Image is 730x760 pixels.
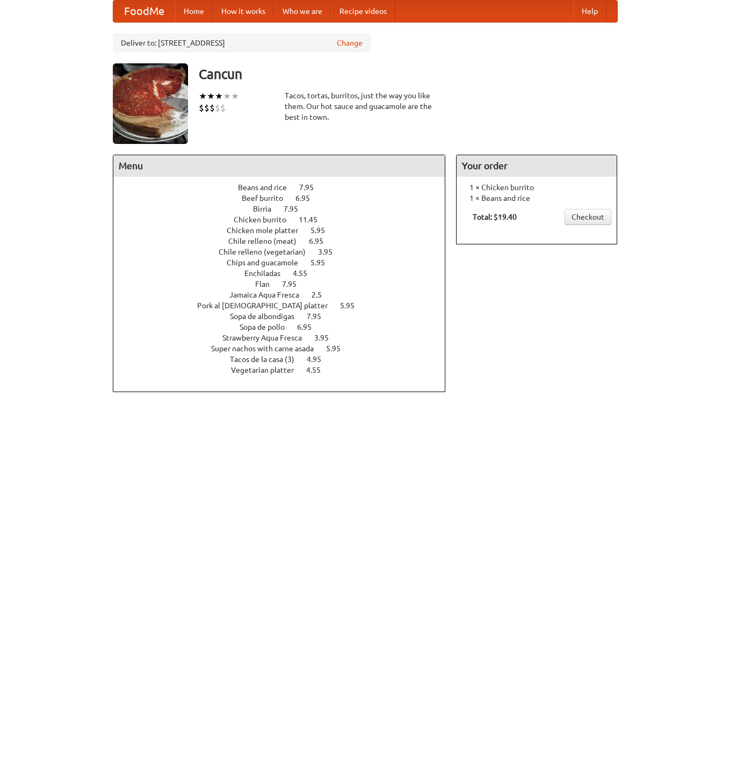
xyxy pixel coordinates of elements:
a: Sopa de pollo 6.95 [240,323,331,331]
span: 11.45 [299,215,328,224]
div: Deliver to: [STREET_ADDRESS] [113,33,371,53]
span: 7.95 [282,280,307,288]
a: FoodMe [113,1,175,22]
span: Tacos de la casa (3) [230,355,305,364]
a: Home [175,1,213,22]
span: Super nachos with carne asada [211,344,324,353]
span: 5.95 [310,258,336,267]
a: Who we are [274,1,331,22]
span: 5.95 [310,226,336,235]
a: Recipe videos [331,1,395,22]
li: ★ [231,90,239,102]
h4: Menu [113,155,445,177]
span: Sopa de albondigas [230,312,305,321]
li: ★ [207,90,215,102]
h3: Cancun [199,63,618,85]
a: Tacos de la casa (3) 4.95 [230,355,341,364]
span: 6.95 [297,323,322,331]
li: 1 × Beans and rice [462,193,611,204]
span: 5.95 [340,301,365,310]
a: Birria 7.95 [253,205,318,213]
li: $ [220,102,226,114]
a: Sopa de albondigas 7.95 [230,312,341,321]
span: Sopa de pollo [240,323,295,331]
a: How it works [213,1,274,22]
a: Chicken burrito 11.45 [234,215,337,224]
span: 5.95 [326,344,351,353]
span: Chips and guacamole [227,258,309,267]
span: 6.95 [309,237,334,245]
span: Jamaica Aqua Fresca [229,291,310,299]
li: 1 × Chicken burrito [462,182,611,193]
li: ★ [223,90,231,102]
a: Chile relleno (vegetarian) 3.95 [219,248,352,256]
span: 6.95 [295,194,321,202]
li: ★ [199,90,207,102]
a: Beef burrito 6.95 [242,194,330,202]
span: Chile relleno (vegetarian) [219,248,316,256]
span: Chile relleno (meat) [228,237,307,245]
a: Beans and rice 7.95 [238,183,334,192]
a: Change [337,38,363,48]
li: $ [215,102,220,114]
a: Chicken mole platter 5.95 [227,226,345,235]
a: Checkout [565,209,611,225]
li: $ [204,102,209,114]
span: 3.95 [314,334,339,342]
h4: Your order [457,155,617,177]
a: Flan 7.95 [255,280,316,288]
span: 4.55 [306,366,331,374]
a: Enchiladas 4.55 [244,269,327,278]
span: 3.95 [318,248,343,256]
span: Pork al [DEMOGRAPHIC_DATA] platter [197,301,338,310]
span: Birria [253,205,282,213]
a: Help [573,1,606,22]
span: Chicken burrito [234,215,297,224]
b: Total: $19.40 [473,213,517,221]
img: angular.jpg [113,63,188,144]
a: Pork al [DEMOGRAPHIC_DATA] platter 5.95 [197,301,374,310]
span: Vegetarian platter [231,366,305,374]
span: 4.95 [307,355,332,364]
span: Beans and rice [238,183,298,192]
li: $ [199,102,204,114]
span: Chicken mole platter [227,226,309,235]
a: Jamaica Aqua Fresca 2.5 [229,291,342,299]
a: Chile relleno (meat) 6.95 [228,237,343,245]
span: Enchiladas [244,269,291,278]
span: Flan [255,280,280,288]
span: 4.55 [293,269,318,278]
span: 7.95 [307,312,332,321]
span: Strawberry Aqua Fresca [222,334,313,342]
div: Tacos, tortas, burritos, just the way you like them. Our hot sauce and guacamole are the best in ... [285,90,446,122]
a: Vegetarian platter 4.55 [231,366,341,374]
li: ★ [215,90,223,102]
span: 7.95 [284,205,309,213]
span: 7.95 [299,183,324,192]
a: Super nachos with carne asada 5.95 [211,344,360,353]
a: Chips and guacamole 5.95 [227,258,345,267]
a: Strawberry Aqua Fresca 3.95 [222,334,349,342]
li: $ [209,102,215,114]
span: 2.5 [312,291,333,299]
span: Beef burrito [242,194,294,202]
